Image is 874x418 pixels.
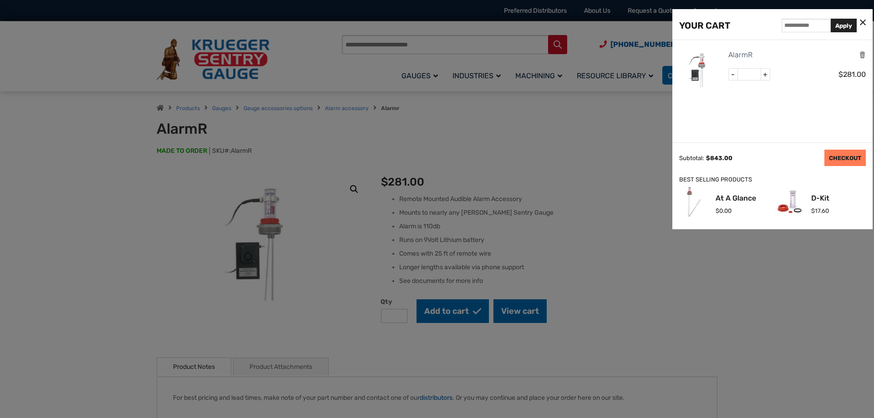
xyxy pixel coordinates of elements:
[679,49,720,90] img: AlarmR
[716,195,756,202] a: At A Glance
[679,155,704,161] div: Subtotal:
[831,19,857,32] button: Apply
[679,187,709,217] img: At A Glance
[838,70,866,79] span: 281.00
[679,18,730,33] div: YOUR CART
[811,207,815,214] span: $
[761,69,770,81] span: +
[706,155,710,161] span: $
[811,195,829,202] a: D-Kit
[859,50,866,59] a: Remove this item
[775,187,804,217] img: D-Kit
[716,207,719,214] span: $
[811,207,829,214] span: 17.60
[824,150,866,166] a: CHECKOUT
[838,70,843,79] span: $
[716,207,732,214] span: 0.00
[706,155,732,161] span: 843.00
[679,175,866,185] div: BEST SELLING PRODUCTS
[729,69,738,81] span: -
[728,49,752,61] a: AlarmR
